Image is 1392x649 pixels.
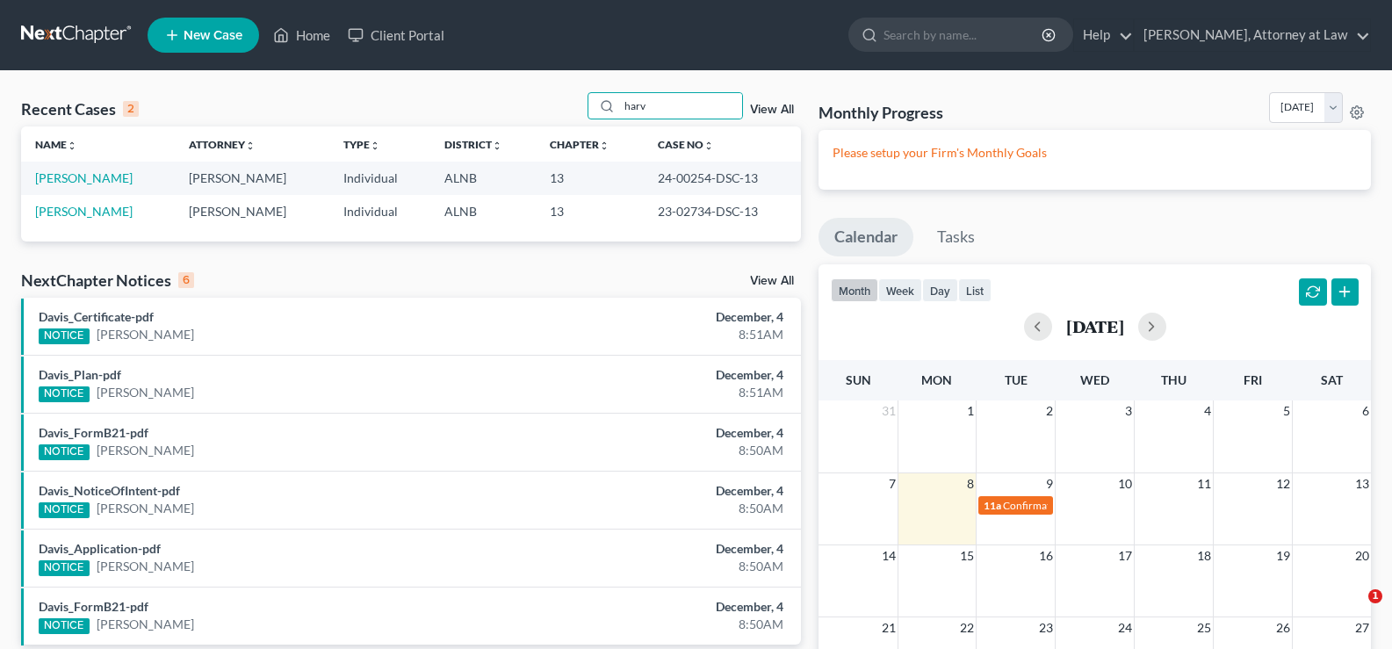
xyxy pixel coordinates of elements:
span: Sun [846,372,871,387]
span: 15 [958,545,976,566]
div: 8:50AM [547,500,783,517]
a: [PERSON_NAME] [35,204,133,219]
span: 17 [1116,545,1134,566]
a: Calendar [819,218,913,256]
button: month [831,278,878,302]
div: 2 [123,101,139,117]
a: Client Portal [339,19,453,51]
td: 13 [536,162,644,194]
span: 21 [880,617,898,638]
div: December, 4 [547,308,783,326]
button: list [958,278,992,302]
span: 12 [1274,473,1292,494]
span: Confirmation Date for [PERSON_NAME] [1003,499,1189,512]
a: Davis_Plan-pdf [39,367,121,382]
span: 7 [887,473,898,494]
td: ALNB [430,162,536,194]
a: Tasks [921,218,991,256]
span: 26 [1274,617,1292,638]
div: 8:50AM [547,558,783,575]
span: 24 [1116,617,1134,638]
span: 18 [1195,545,1213,566]
a: Districtunfold_more [444,138,502,151]
span: 11a [984,499,1001,512]
span: 6 [1360,400,1371,422]
a: [PERSON_NAME] [97,384,194,401]
span: 23 [1037,617,1055,638]
div: NOTICE [39,560,90,576]
a: Chapterunfold_more [550,138,609,151]
span: Wed [1080,372,1109,387]
a: Davis_FormB21-pdf [39,599,148,614]
span: 9 [1044,473,1055,494]
a: [PERSON_NAME] [97,500,194,517]
td: [PERSON_NAME] [175,162,328,194]
a: Case Nounfold_more [658,138,714,151]
td: ALNB [430,195,536,227]
a: [PERSON_NAME] [97,616,194,633]
a: [PERSON_NAME], Attorney at Law [1135,19,1370,51]
div: NOTICE [39,502,90,518]
div: 8:50AM [547,616,783,633]
div: December, 4 [547,424,783,442]
i: unfold_more [599,141,609,151]
span: 22 [958,617,976,638]
a: Home [264,19,339,51]
span: 13 [1353,473,1371,494]
div: NOTICE [39,444,90,460]
a: Davis_NoticeOfIntent-pdf [39,483,180,498]
span: 31 [880,400,898,422]
a: [PERSON_NAME] [97,558,194,575]
span: 10 [1116,473,1134,494]
span: Mon [921,372,952,387]
td: 23-02734-DSC-13 [644,195,801,227]
span: 16 [1037,545,1055,566]
button: day [922,278,958,302]
button: week [878,278,922,302]
h2: [DATE] [1066,317,1124,335]
td: 24-00254-DSC-13 [644,162,801,194]
a: [PERSON_NAME] [97,442,194,459]
a: Typeunfold_more [343,138,380,151]
span: 20 [1353,545,1371,566]
div: December, 4 [547,482,783,500]
span: 2 [1044,400,1055,422]
i: unfold_more [67,141,77,151]
a: [PERSON_NAME] [97,326,194,343]
input: Search by name... [619,93,742,119]
i: unfold_more [703,141,714,151]
span: Tue [1005,372,1028,387]
div: Recent Cases [21,98,139,119]
span: 11 [1195,473,1213,494]
a: View All [750,104,794,116]
iframe: Intercom live chat [1332,589,1374,631]
a: View All [750,275,794,287]
i: unfold_more [245,141,256,151]
div: December, 4 [547,366,783,384]
div: 8:51AM [547,326,783,343]
i: unfold_more [370,141,380,151]
span: Fri [1244,372,1262,387]
span: 4 [1202,400,1213,422]
i: unfold_more [492,141,502,151]
span: 25 [1195,617,1213,638]
td: [PERSON_NAME] [175,195,328,227]
a: [PERSON_NAME] [35,170,133,185]
a: Davis_Application-pdf [39,541,161,556]
a: Help [1074,19,1133,51]
div: December, 4 [547,598,783,616]
span: 14 [880,545,898,566]
div: December, 4 [547,540,783,558]
td: Individual [329,162,430,194]
span: 3 [1123,400,1134,422]
h3: Monthly Progress [819,102,943,123]
span: 1 [965,400,976,422]
div: 8:51AM [547,384,783,401]
a: Davis_FormB21-pdf [39,425,148,440]
span: Thu [1161,372,1186,387]
a: Nameunfold_more [35,138,77,151]
p: Please setup your Firm's Monthly Goals [833,144,1357,162]
div: 6 [178,272,194,288]
td: 13 [536,195,644,227]
span: New Case [184,29,242,42]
